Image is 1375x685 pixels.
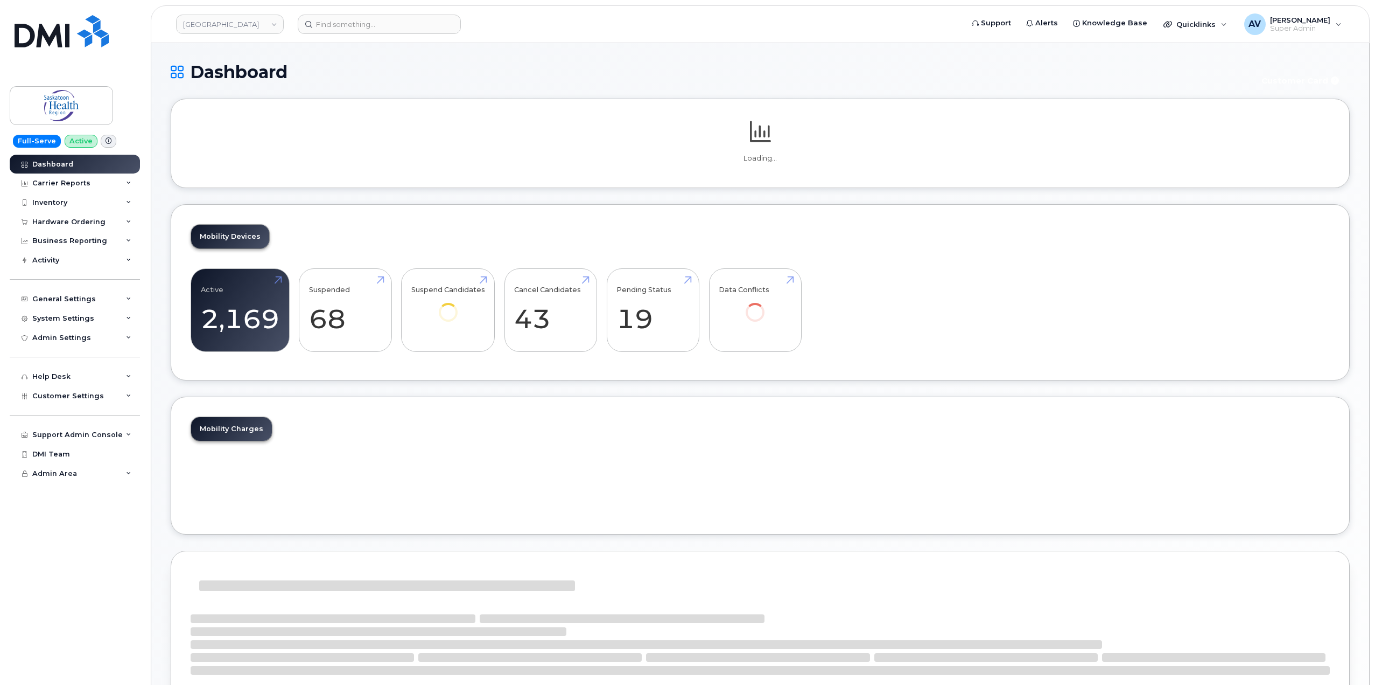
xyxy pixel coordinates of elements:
p: Loading... [191,154,1330,163]
a: Data Conflicts [719,275,791,337]
a: Pending Status 19 [616,275,689,346]
a: Suspend Candidates [411,275,485,337]
a: Cancel Candidates 43 [514,275,587,346]
button: Customer Card [1253,71,1350,90]
a: Mobility Charges [191,417,272,441]
h1: Dashboard [171,63,1247,81]
a: Mobility Devices [191,225,269,248]
a: Active 2,169 [201,275,279,346]
a: Suspended 68 [309,275,382,346]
